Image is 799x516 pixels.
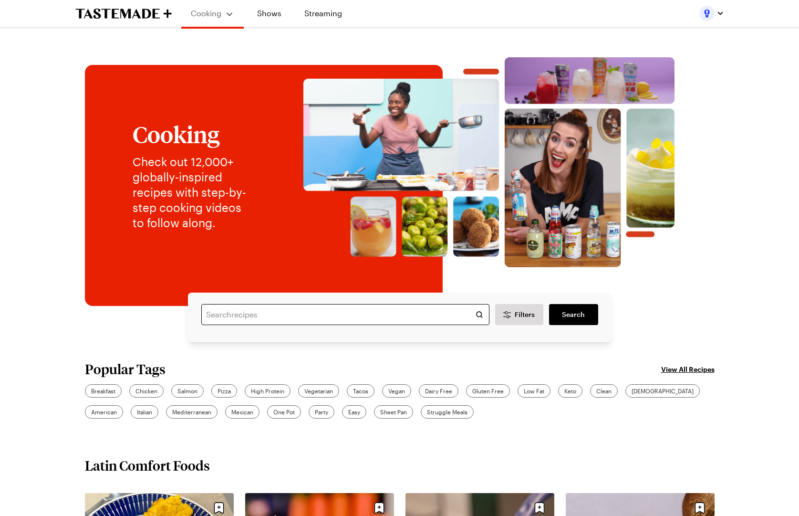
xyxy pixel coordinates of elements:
[596,387,612,395] span: Clean
[273,408,295,416] span: One Pot
[133,154,254,231] p: Check out 12,000+ globally-inspired recipes with step-by-step cooking videos to follow along.
[421,405,474,419] a: Struggle Meals
[699,6,724,21] button: Profile picture
[211,384,237,398] a: Pizza
[315,408,328,416] span: Party
[625,384,700,398] a: [DEMOGRAPHIC_DATA]
[166,405,218,419] a: Mediterranean
[135,387,157,395] span: Chicken
[129,384,164,398] a: Chicken
[85,457,210,474] h2: Latin Comfort Foods
[191,4,234,23] button: Cooking
[632,387,694,395] span: [DEMOGRAPHIC_DATA]
[91,408,117,416] span: American
[382,384,411,398] a: Vegan
[515,310,535,319] span: Filters
[267,405,301,419] a: One Pot
[191,9,221,18] span: Cooking
[251,387,284,395] span: High Protein
[347,384,374,398] a: Tacos
[374,405,413,419] a: Sheet Pan
[231,408,253,416] span: Mexican
[85,361,166,377] h2: Popular Tags
[172,408,211,416] span: Mediterranean
[304,387,333,395] span: Vegetarian
[564,387,576,395] span: Keto
[85,384,122,398] a: Breakfast
[218,387,231,395] span: Pizza
[298,384,339,398] a: Vegetarian
[472,387,504,395] span: Gluten Free
[518,384,550,398] a: Low Fat
[91,387,115,395] span: Breakfast
[388,387,405,395] span: Vegan
[353,387,368,395] span: Tacos
[524,387,544,395] span: Low Fat
[590,384,618,398] a: Clean
[661,364,715,374] a: View All Recipes
[273,57,705,268] img: Explore recipes
[342,405,366,419] a: Easy
[348,408,360,416] span: Easy
[466,384,510,398] a: Gluten Free
[131,405,158,419] a: Italian
[75,8,172,19] a: To Tastemade Home Page
[427,408,467,416] span: Struggle Meals
[425,387,452,395] span: Dairy Free
[133,122,254,147] h1: Cooking
[495,304,544,325] button: Desktop filters
[558,384,582,398] a: Keto
[419,384,458,398] a: Dairy Free
[699,6,715,21] img: Profile picture
[562,310,585,319] span: Search
[177,387,197,395] span: Salmon
[225,405,259,419] a: Mexican
[245,384,291,398] a: High Protein
[171,384,204,398] a: Salmon
[549,304,598,325] a: filters
[309,405,334,419] a: Party
[380,408,407,416] span: Sheet Pan
[85,405,123,419] a: American
[137,408,152,416] span: Italian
